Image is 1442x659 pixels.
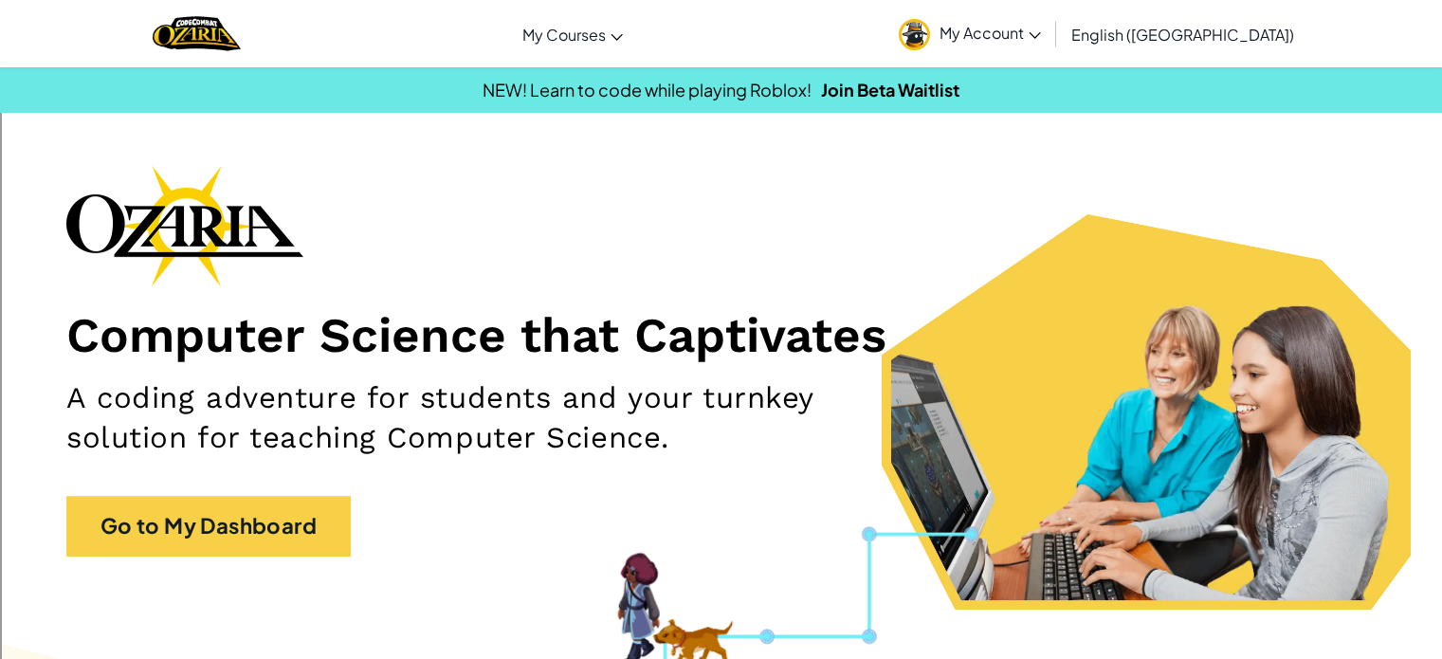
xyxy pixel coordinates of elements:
[899,19,930,50] img: avatar
[66,378,943,459] h2: A coding adventure for students and your turnkey solution for teaching Computer Science.
[940,23,1041,43] span: My Account
[153,14,241,53] a: Ozaria by CodeCombat logo
[889,4,1050,64] a: My Account
[66,305,1376,364] h1: Computer Science that Captivates
[513,9,632,60] a: My Courses
[1071,25,1294,45] span: English ([GEOGRAPHIC_DATA])
[821,79,959,101] a: Join Beta Waitlist
[66,496,351,556] a: Go to My Dashboard
[522,25,606,45] span: My Courses
[483,79,812,101] span: NEW! Learn to code while playing Roblox!
[66,165,303,286] img: Ozaria branding logo
[1062,9,1304,60] a: English ([GEOGRAPHIC_DATA])
[153,14,241,53] img: Home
